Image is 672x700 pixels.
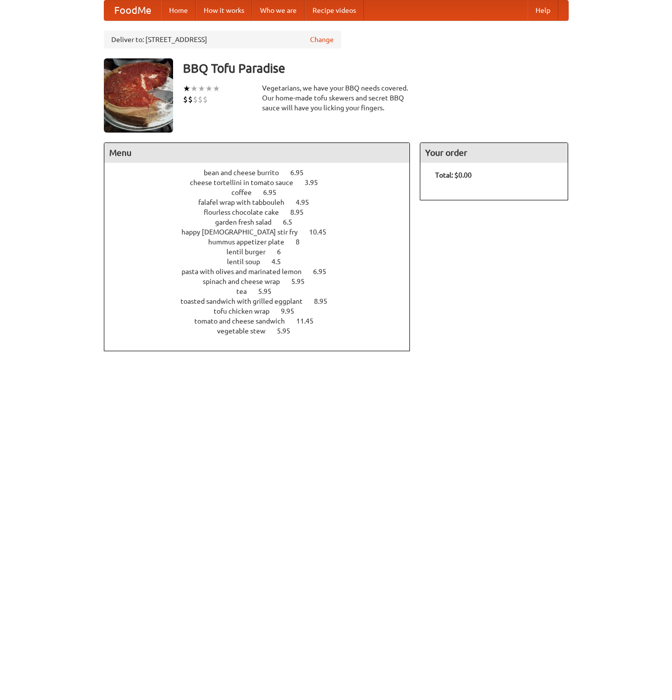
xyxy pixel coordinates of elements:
[181,228,308,236] span: happy [DEMOGRAPHIC_DATA] stir fry
[528,0,558,20] a: Help
[217,327,275,335] span: vegetable stew
[217,327,309,335] a: vegetable stew 5.95
[296,238,310,246] span: 8
[296,317,323,325] span: 11.45
[193,94,198,105] li: $
[236,287,290,295] a: tea 5.95
[213,83,220,94] li: ★
[190,83,198,94] li: ★
[203,94,208,105] li: $
[180,297,313,305] span: toasted sandwich with grilled eggplant
[271,258,291,266] span: 4.5
[203,278,323,285] a: spinach and cheese wrap 5.95
[198,198,327,206] a: falafel wrap with tabbouleh 4.95
[305,179,328,187] span: 3.95
[194,317,295,325] span: tomato and cheese sandwich
[310,35,334,45] a: Change
[214,307,279,315] span: tofu chicken wrap
[188,94,193,105] li: $
[104,143,410,163] h4: Menu
[205,83,213,94] li: ★
[258,287,281,295] span: 5.95
[227,258,299,266] a: lentil soup 4.5
[283,218,302,226] span: 6.5
[236,287,257,295] span: tea
[181,268,312,276] span: pasta with olives and marinated lemon
[305,0,364,20] a: Recipe videos
[231,188,295,196] a: coffee 6.95
[161,0,196,20] a: Home
[291,278,314,285] span: 5.95
[290,208,314,216] span: 8.95
[226,248,275,256] span: lentil burger
[183,94,188,105] li: $
[194,317,332,325] a: tomato and cheese sandwich 11.45
[214,307,313,315] a: tofu chicken wrap 9.95
[277,327,300,335] span: 5.95
[296,198,319,206] span: 4.95
[215,218,281,226] span: garden fresh salad
[190,179,336,187] a: cheese tortellini in tomato sauce 3.95
[196,0,252,20] a: How it works
[263,188,286,196] span: 6.95
[183,58,569,78] h3: BBQ Tofu Paradise
[204,169,289,177] span: bean and cheese burrito
[104,0,161,20] a: FoodMe
[208,238,294,246] span: hummus appetizer plate
[309,228,336,236] span: 10.45
[314,297,337,305] span: 8.95
[204,208,322,216] a: flourless chocolate cake 8.95
[104,31,341,48] div: Deliver to: [STREET_ADDRESS]
[420,143,568,163] h4: Your order
[277,248,291,256] span: 6
[215,218,311,226] a: garden fresh salad 6.5
[227,258,270,266] span: lentil soup
[204,169,322,177] a: bean and cheese burrito 6.95
[198,83,205,94] li: ★
[183,83,190,94] li: ★
[226,248,299,256] a: lentil burger 6
[181,268,345,276] a: pasta with olives and marinated lemon 6.95
[180,297,346,305] a: toasted sandwich with grilled eggplant 8.95
[231,188,262,196] span: coffee
[198,198,294,206] span: falafel wrap with tabbouleh
[290,169,314,177] span: 6.95
[203,278,290,285] span: spinach and cheese wrap
[281,307,304,315] span: 9.95
[190,179,303,187] span: cheese tortellini in tomato sauce
[198,94,203,105] li: $
[208,238,318,246] a: hummus appetizer plate 8
[435,171,472,179] b: Total: $0.00
[262,83,410,113] div: Vegetarians, we have your BBQ needs covered. Our home-made tofu skewers and secret BBQ sauce will...
[252,0,305,20] a: Who we are
[204,208,289,216] span: flourless chocolate cake
[181,228,345,236] a: happy [DEMOGRAPHIC_DATA] stir fry 10.45
[104,58,173,133] img: angular.jpg
[313,268,336,276] span: 6.95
